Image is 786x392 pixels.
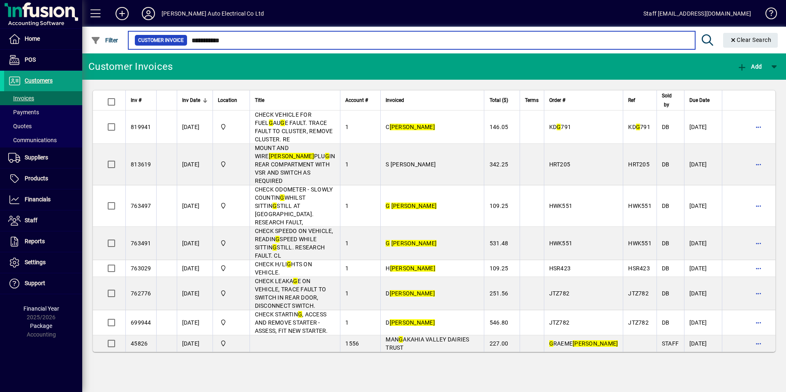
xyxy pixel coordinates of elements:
[280,120,284,126] em: G
[628,96,635,105] span: Ref
[386,124,435,130] span: C
[689,96,717,105] div: Due Date
[293,278,297,284] em: G
[489,96,516,105] div: Total ($)
[752,120,765,134] button: More options
[4,189,82,210] a: Financials
[759,2,776,28] a: Knowledge Base
[525,96,539,105] span: Terms
[752,237,765,250] button: More options
[684,260,722,277] td: [DATE]
[557,124,561,130] em: G
[8,109,39,115] span: Payments
[218,318,245,327] span: Central
[549,265,571,272] span: HSR423
[25,175,48,182] span: Products
[218,264,245,273] span: Central
[4,29,82,49] a: Home
[345,240,349,247] span: 1
[269,153,314,159] em: [PERSON_NAME]
[549,240,573,247] span: HWK551
[628,124,650,130] span: KD 791
[4,133,82,147] a: Communications
[218,339,245,348] span: Central
[549,161,571,168] span: HRT205
[177,277,213,310] td: [DATE]
[218,160,245,169] span: Central
[484,277,520,310] td: 251.56
[280,194,284,201] em: G
[345,124,349,130] span: 1
[662,203,670,209] span: DB
[218,239,245,248] span: Central
[23,305,59,312] span: Financial Year
[628,203,652,209] span: HWK551
[138,36,184,44] span: Customer Invoice
[25,280,45,286] span: Support
[636,124,640,130] em: G
[131,290,151,297] span: 762776
[89,33,120,48] button: Filter
[628,96,652,105] div: Ref
[737,63,762,70] span: Add
[345,290,349,297] span: 1
[684,227,722,260] td: [DATE]
[25,259,46,265] span: Settings
[131,96,151,105] div: Inv #
[255,111,333,143] span: CHECK VEHICLE FOR FUEL AU E FAULT. TRACE FAULT TO CLUSTER, REMOVE CLUSTER. RE
[484,260,520,277] td: 109.25
[177,310,213,335] td: [DATE]
[386,161,436,168] span: S [PERSON_NAME]
[25,154,48,161] span: Suppliers
[30,323,52,329] span: Package
[25,35,40,42] span: Home
[752,158,765,171] button: More options
[484,144,520,185] td: 342.25
[131,340,148,347] span: 45826
[218,289,245,298] span: Central
[298,311,302,318] em: G
[684,185,722,227] td: [DATE]
[386,240,390,247] em: G
[752,316,765,329] button: More options
[345,319,349,326] span: 1
[131,203,151,209] span: 763497
[177,227,213,260] td: [DATE]
[131,96,141,105] span: Inv #
[689,96,710,105] span: Due Date
[684,144,722,185] td: [DATE]
[752,199,765,212] button: More options
[255,96,335,105] div: Title
[131,124,151,130] span: 819941
[25,238,45,244] span: Reports
[549,203,573,209] span: HWK551
[345,203,349,209] span: 1
[255,228,333,259] span: CHECK SPEEDO ON VEHICLE, READIN SPEED WHILE SITTIN STILL. RESEARCH FAULT. CL
[662,91,679,109] div: Sold by
[287,261,291,267] em: G
[4,105,82,119] a: Payments
[723,33,778,48] button: Clear
[177,111,213,144] td: [DATE]
[549,340,618,347] span: RAEME
[386,336,469,351] span: MAN AKAHIA VALLEY DAIRIES TRUST
[177,185,213,227] td: [DATE]
[662,290,670,297] span: DB
[386,319,435,326] span: D
[88,60,173,73] div: Customer Invoices
[4,252,82,273] a: Settings
[484,111,520,144] td: 146.05
[25,217,37,224] span: Staff
[390,265,435,272] em: [PERSON_NAME]
[8,95,34,101] span: Invoices
[628,290,649,297] span: JTZ782
[662,319,670,326] span: DB
[269,120,273,126] em: G
[91,37,118,44] span: Filter
[25,196,51,203] span: Financials
[273,244,277,251] em: G
[484,335,520,352] td: 227.00
[255,311,328,334] span: CHECK STARTIN , ACCESS AND REMOVE STARTER - ASSESS, FIT NEW STARTER.
[662,340,679,347] span: STAFF
[549,124,571,130] span: KD 791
